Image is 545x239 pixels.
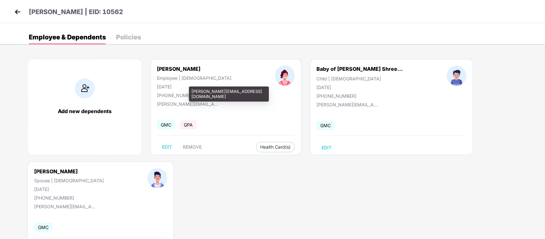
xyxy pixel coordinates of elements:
[316,85,403,90] div: [DATE]
[157,75,231,81] div: Employee | [DEMOGRAPHIC_DATA]
[157,120,175,129] span: GMC
[162,144,172,150] span: EDIT
[157,84,231,89] div: [DATE]
[34,108,135,114] div: Add new dependents
[260,145,291,149] span: Health Card(s)
[34,186,104,192] div: [DATE]
[183,144,202,150] span: REMOVE
[29,34,106,40] div: Employee & Dependents
[316,66,403,72] div: Baby of [PERSON_NAME] Shree...
[157,93,231,98] div: [PHONE_NUMBER]
[34,204,98,209] div: [PERSON_NAME][EMAIL_ADDRESS][DOMAIN_NAME]
[34,178,104,183] div: Spouse | [DEMOGRAPHIC_DATA]
[34,195,104,201] div: [PHONE_NUMBER]
[316,93,403,99] div: [PHONE_NUMBER]
[13,7,22,17] img: back
[322,145,331,150] span: EDIT
[29,7,123,17] p: [PERSON_NAME] | EID: 10562
[75,78,95,98] img: addIcon
[316,76,403,81] div: Child | [DEMOGRAPHIC_DATA]
[316,143,337,153] button: EDIT
[180,120,197,129] span: GPA
[157,142,177,152] button: EDIT
[157,101,221,107] div: [PERSON_NAME][EMAIL_ADDRESS][DOMAIN_NAME]
[116,34,141,40] div: Policies
[316,102,380,107] div: [PERSON_NAME][EMAIL_ADDRESS][DOMAIN_NAME]
[256,142,295,152] button: Health Card(s)
[189,87,269,102] div: [PERSON_NAME][EMAIL_ADDRESS][DOMAIN_NAME]
[147,168,167,188] img: profileImage
[275,66,295,86] img: profileImage
[157,66,231,72] div: [PERSON_NAME]
[178,142,207,152] button: REMOVE
[447,66,466,86] img: profileImage
[316,121,335,130] span: GMC
[34,223,52,232] span: GMC
[34,168,104,175] div: [PERSON_NAME]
